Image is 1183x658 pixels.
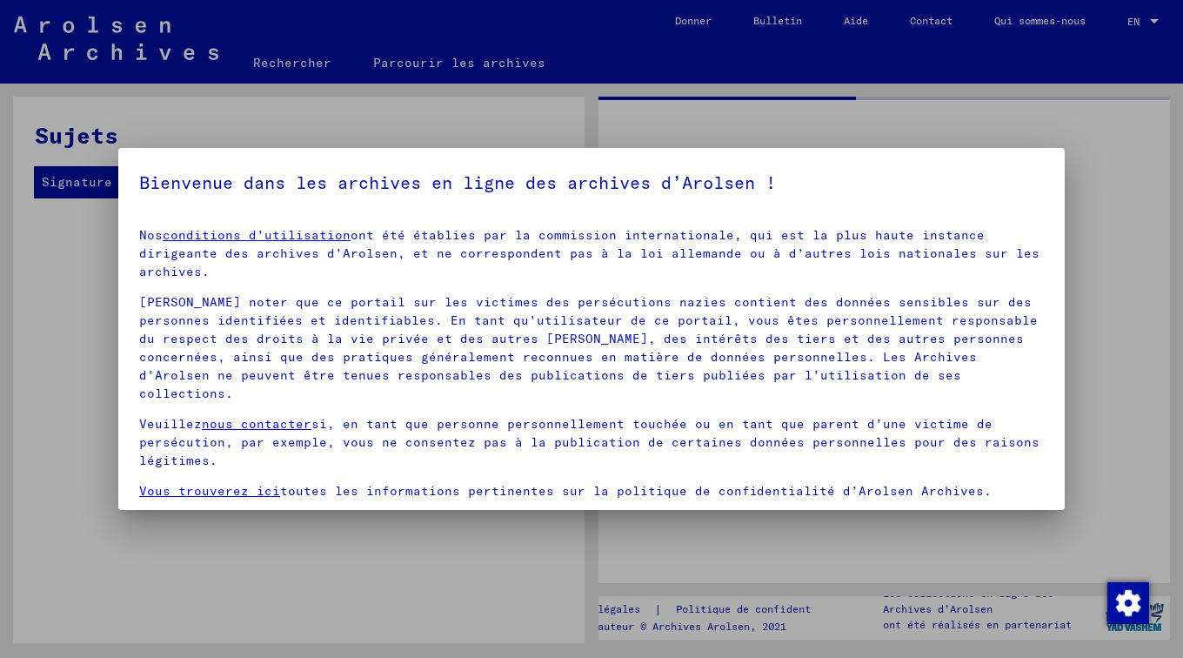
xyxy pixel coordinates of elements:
p: [PERSON_NAME] noter que ce portail sur les victimes des persécutions nazies contient des données ... [139,293,1044,403]
a: Vous trouverez ici [139,483,280,499]
h5: Bienvenue dans les archives en ligne des archives d’Arolsen ! [139,169,1044,197]
a: nous contacter [202,416,311,432]
p: Veuillez si, en tant que personne personnellement touchée ou en tant que parent d’une victime de ... [139,415,1044,470]
img: Change consent [1107,582,1149,624]
p: toutes les informations pertinentes sur la politique de confidentialité d’Arolsen Archives. [139,482,1044,500]
a: conditions d’utilisation [163,227,351,243]
p: Nos ont été établies par la commission internationale, qui est la plus haute instance dirigeante ... [139,226,1044,281]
